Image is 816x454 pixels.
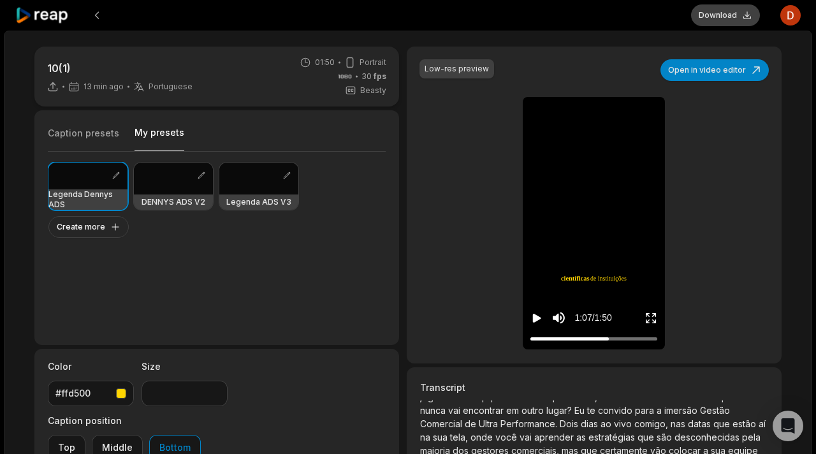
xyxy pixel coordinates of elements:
span: vai [520,432,534,443]
span: desconhecidas [674,432,742,443]
span: as [576,432,588,443]
div: Open Intercom Messenger [773,411,803,441]
button: #ffd500 [48,381,134,406]
button: Caption presets [48,127,119,151]
p: 10(1) [47,61,193,76]
h3: Legenda ADS V3 [226,197,291,207]
button: My presets [135,126,184,151]
span: instituições [598,274,627,284]
span: tela, [450,432,470,443]
span: convido [598,405,635,416]
span: encontrar [463,405,506,416]
span: comigo, [634,418,671,429]
span: nas [671,418,688,429]
span: Beasty [360,85,386,96]
span: pela [742,432,761,443]
span: dias [581,418,601,429]
span: Gestão [700,405,730,416]
span: ao [601,418,614,429]
span: fps [374,71,386,81]
span: Ultra [479,418,500,429]
span: Comercial [420,418,465,429]
span: 01:50 [315,57,335,68]
span: estratégias [588,432,637,443]
div: #ffd500 [55,386,111,400]
span: Eu [574,405,587,416]
span: são [657,432,674,443]
button: Mute sound [551,310,567,326]
span: vivo [614,418,634,429]
span: para [635,405,657,416]
div: Low-res preview [425,63,489,75]
label: Size [142,360,228,373]
button: Enter Fullscreen [645,306,657,330]
span: de [590,274,596,284]
button: Download [691,4,760,26]
span: te [587,405,598,416]
span: você [495,432,520,443]
span: lugar? [546,405,574,416]
span: 13 min ago [84,82,124,92]
h3: Legenda Dennys ADS [48,189,127,210]
span: 30 [361,71,386,82]
span: aprender [534,432,576,443]
button: Create more [48,216,129,238]
span: Dois [560,418,581,429]
span: outro [521,405,546,416]
span: sua [433,432,450,443]
span: estão [732,418,759,429]
span: imersão [664,405,700,416]
span: em [506,405,521,416]
span: na [420,432,433,443]
span: de [465,418,479,429]
span: que [713,418,732,429]
span: aí [759,418,766,429]
h3: Transcript [420,381,768,394]
span: Portuguese [149,82,193,92]
span: Portrait [360,57,386,68]
label: Caption position [48,414,201,427]
div: 1:07 / 1:50 [574,311,611,325]
span: científicas [561,274,590,284]
label: Color [48,360,134,373]
h3: DENNYS ADS V2 [142,197,205,207]
span: datas [688,418,713,429]
button: Play video [530,306,543,330]
span: nunca [420,405,448,416]
span: onde [470,432,495,443]
span: vai [448,405,463,416]
button: Open in video editor [660,59,769,81]
span: Performance. [500,418,560,429]
span: que [637,432,657,443]
span: a [657,405,664,416]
